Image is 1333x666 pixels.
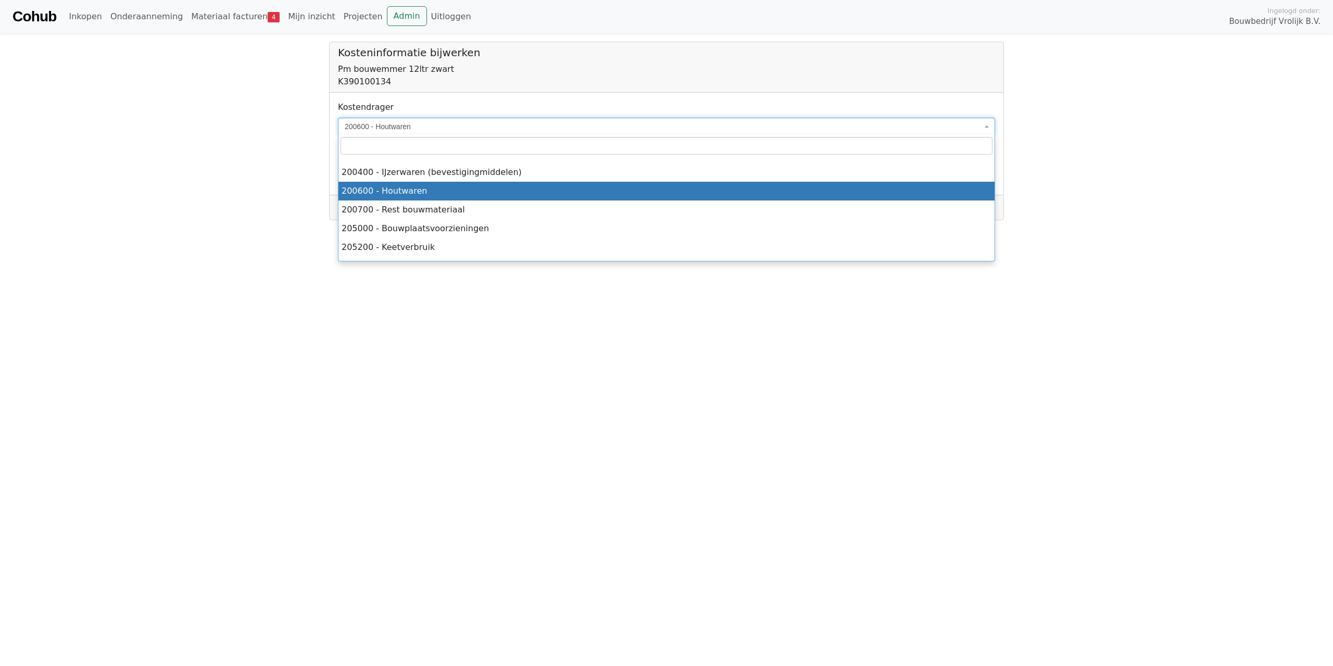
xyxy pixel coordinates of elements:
li: 205360 - Pallets [338,257,995,275]
span: Ingelogd onder: [1267,6,1321,16]
li: 200400 - IJzerwaren (bevestigingmiddelen) [338,163,995,182]
span: 4 [268,12,280,22]
a: Mijn inzicht [284,6,339,27]
a: Onderaanneming [106,6,187,27]
a: Materiaal facturen4 [187,6,284,27]
li: 200700 - Rest bouwmateriaal [338,200,995,219]
a: Inkopen [65,6,106,27]
a: Admin [387,6,427,26]
li: 205000 - Bouwplaatsvoorzieningen [338,219,995,238]
a: Uitloggen [427,6,475,27]
a: Projecten [339,6,387,27]
span: 200600 - Houtwaren [345,121,982,132]
li: 205200 - Keetverbruik [338,238,995,257]
div: K390100134 [338,76,995,88]
span: 200600 - Houtwaren [338,118,995,135]
a: Cohub [12,4,56,29]
label: Kostendrager [338,101,394,114]
h5: Kosteninformatie bijwerken [338,46,995,59]
div: Pm bouwemmer 12ltr zwart [338,63,995,76]
li: 200600 - Houtwaren [338,182,995,200]
span: Bouwbedrijf Vrolijk B.V. [1229,16,1321,28]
